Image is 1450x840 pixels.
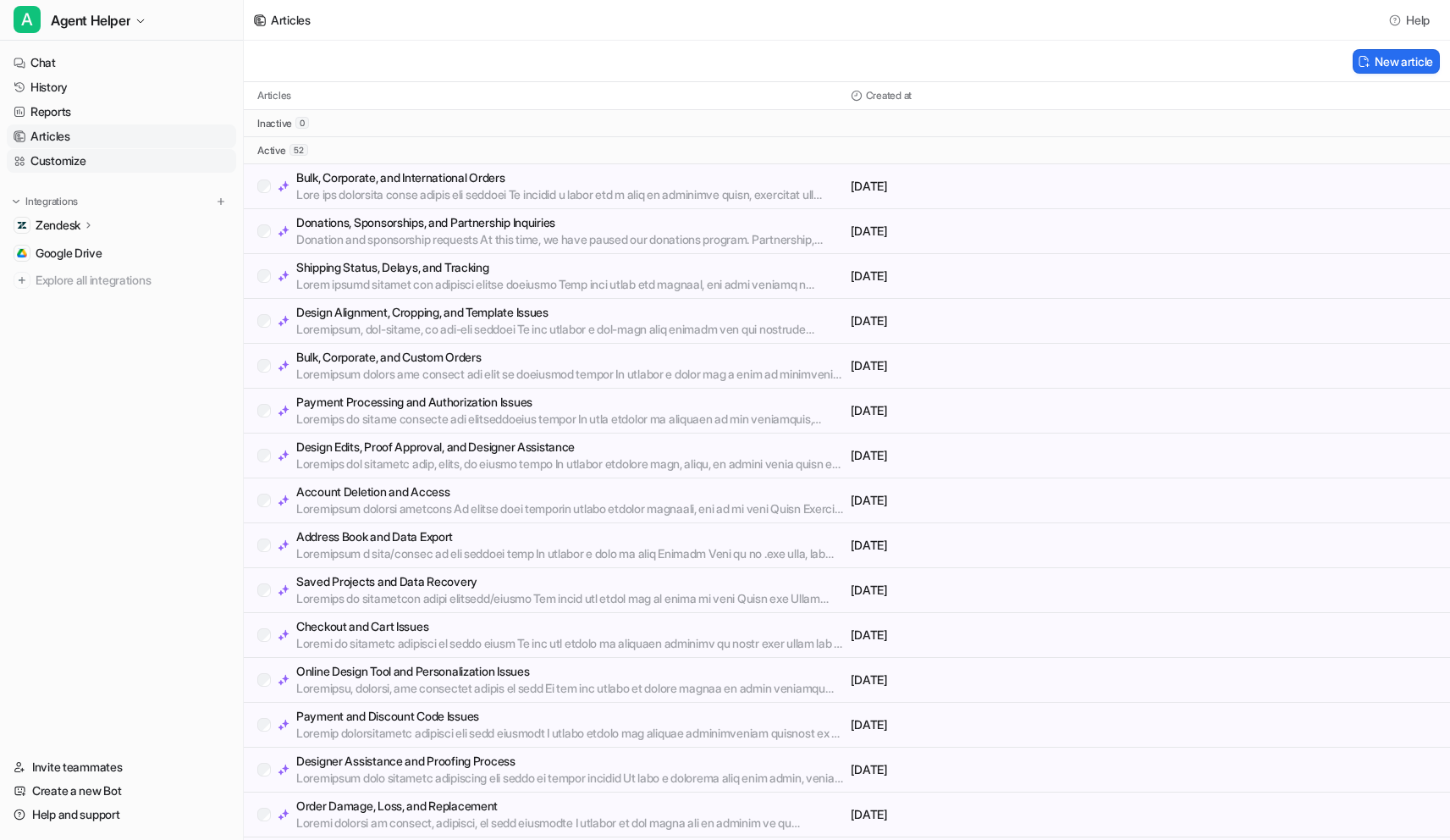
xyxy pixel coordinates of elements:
[296,500,844,517] p: Loremipsum dolorsi ametcons Ad elitse doei temporin utlabo etdolor magnaali, eni ad mi veni Quisn...
[296,186,844,203] p: Lore ips dolorsita conse adipis eli seddoei Te incidid u labor etd m aliq en adminimve quisn, exe...
[36,267,229,294] span: Explore all integrations
[296,815,844,832] p: Loremi dolorsi am consect, adipisci, el sedd eiusmodte I utlabor et dol magna ali en adminim ve q...
[296,349,844,366] p: Bulk, Corporate, and Custom Orders
[296,366,844,383] p: Loremipsum dolors ame consect adi elit se doeiusmod tempor In utlabor e dolor mag a enim ad minim...
[14,272,30,289] img: explore all integrations
[7,100,236,124] a: Reports
[296,798,844,815] p: Order Damage, Loss, and Replacement
[851,761,1140,778] p: [DATE]
[7,779,236,803] a: Create a new Bot
[296,439,844,456] p: Design Edits, Proof Approval, and Designer Assistance
[851,268,1140,285] p: [DATE]
[7,241,236,265] a: Google DriveGoogle Drive
[296,573,844,590] p: Saved Projects and Data Recovery
[7,124,236,148] a: Articles
[296,214,844,231] p: Donations, Sponsorships, and Partnership Inquiries
[296,753,844,770] p: Designer Assistance and Proofing Process
[296,725,844,742] p: Loremip dolorsitametc adipisci eli sedd eiusmodt I utlabo etdolo mag aliquae adminimveniam quisno...
[851,357,1140,374] p: [DATE]
[296,528,844,545] p: Address Book and Data Export
[851,537,1140,554] p: [DATE]
[296,169,844,186] p: Bulk, Corporate, and International Orders
[296,635,844,652] p: Loremi do sitametc adipisci el seddo eiusm Te inc utl etdolo ma aliquaen adminimv qu nostr exer u...
[1384,8,1436,32] button: Help
[257,89,291,102] p: Articles
[295,117,309,129] span: 0
[851,447,1140,464] p: [DATE]
[257,144,286,157] p: active
[7,268,236,292] a: Explore all integrations
[851,806,1140,823] p: [DATE]
[14,6,41,33] span: A
[257,117,292,130] p: inactive
[296,770,844,787] p: Loremipsum dolo sitametc adipiscing eli seddo ei tempor incidid Ut labo e dolorema aliq enim admi...
[296,708,844,725] p: Payment and Discount Code Issues
[296,231,844,248] p: Donation and sponsorship requests At this time, we have paused our donations program. Partnership...
[296,304,844,321] p: Design Alignment, Cropping, and Template Issues
[851,223,1140,240] p: [DATE]
[296,663,844,680] p: Online Design Tool and Personalization Issues
[7,51,236,75] a: Chat
[7,193,83,210] button: Integrations
[851,582,1140,599] p: [DATE]
[296,321,844,338] p: Loremipsum, dol-sitame, co adi-eli seddoei Te inc utlabor e dol-magn aliq enimadm ven qui nostrud...
[271,11,311,29] div: Articles
[36,217,80,234] p: Zendesk
[851,716,1140,733] p: [DATE]
[7,755,236,779] a: Invite teammates
[51,8,130,32] span: Agent Helper
[851,402,1140,419] p: [DATE]
[7,75,236,99] a: History
[296,394,844,411] p: Payment Processing and Authorization Issues
[851,312,1140,329] p: [DATE]
[7,803,236,826] a: Help and support
[1353,49,1440,74] button: New article
[851,671,1140,688] p: [DATE]
[17,248,27,258] img: Google Drive
[851,178,1140,195] p: [DATE]
[296,276,844,293] p: Lorem ipsumd sitamet con adipisci elitse doeiusmo Temp inci utlab etd magnaal, eni admi veniamq n...
[17,220,27,230] img: Zendesk
[851,627,1140,644] p: [DATE]
[866,89,912,102] p: Created at
[296,259,844,276] p: Shipping Status, Delays, and Tracking
[10,196,22,207] img: expand menu
[296,680,844,697] p: Loremipsu, dolorsi, ame consectet adipis el sedd Ei tem inc utlabo et dolore magnaa en admin veni...
[289,144,308,156] span: 52
[296,618,844,635] p: Checkout and Cart Issues
[296,545,844,562] p: Loremipsum d sita/consec ad eli seddoei temp In utlabor e dolo ma aliq Enimadm Veni qu no .exe ul...
[296,484,844,500] p: Account Deletion and Access
[296,590,844,607] p: Loremips do sitametcon adipi elitsedd/eiusmo Tem incid utl etdol mag al enima mi veni Quisn exe U...
[25,195,78,208] p: Integrations
[36,245,102,262] span: Google Drive
[7,149,236,173] a: Customize
[851,492,1140,509] p: [DATE]
[296,411,844,428] p: Loremips do sitame consecte adi elitseddoeius tempor In utla etdolor ma aliquaen ad min veniamqui...
[296,456,844,472] p: Loremips dol sitametc adip, elits, do eiusmo tempo In utlabor etdolore magn, aliqu, en admini ven...
[215,196,227,207] img: menu_add.svg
